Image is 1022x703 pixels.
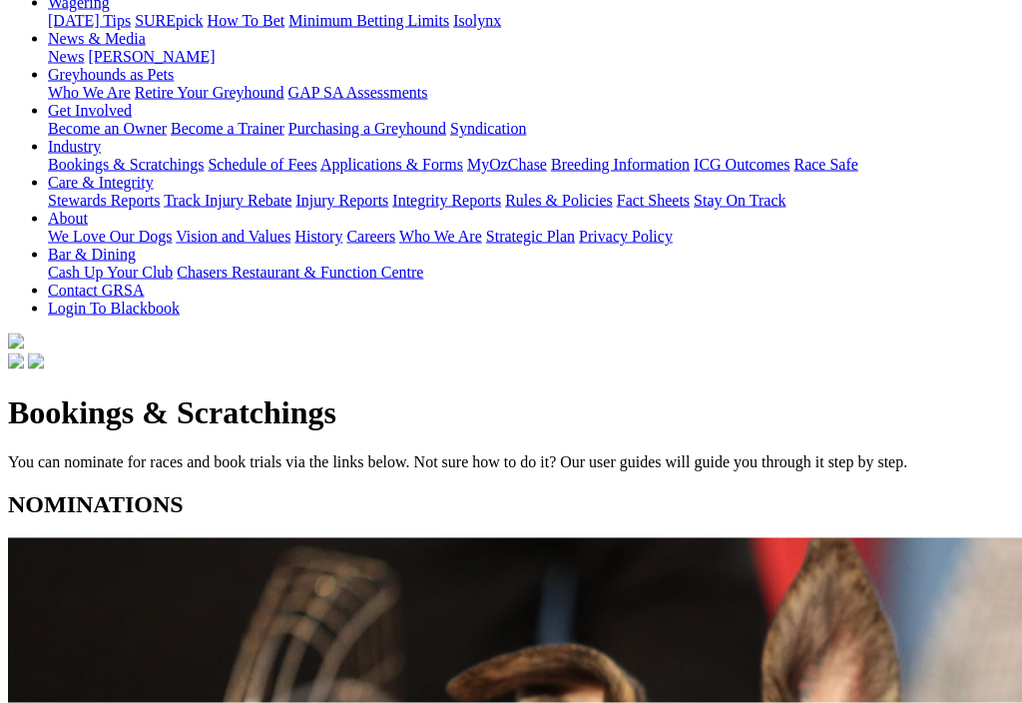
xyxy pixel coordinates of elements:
a: Stay On Track [694,192,785,209]
a: Industry [48,138,101,155]
a: Breeding Information [551,156,690,173]
h1: Bookings & Scratchings [8,394,1014,431]
h2: NOMINATIONS [8,491,1014,518]
div: Bar & Dining [48,264,1014,282]
div: About [48,228,1014,246]
a: Login To Blackbook [48,300,180,317]
a: Become an Owner [48,120,167,137]
a: Schedule of Fees [208,156,316,173]
a: Careers [346,228,395,245]
a: Retire Your Greyhound [135,84,284,101]
p: You can nominate for races and book trials via the links below. Not sure how to do it? Our user g... [8,453,1014,471]
a: Track Injury Rebate [164,192,291,209]
a: Become a Trainer [171,120,284,137]
a: Minimum Betting Limits [288,12,449,29]
a: Bookings & Scratchings [48,156,204,173]
a: SUREpick [135,12,203,29]
a: [DATE] Tips [48,12,131,29]
a: Who We Are [399,228,482,245]
a: MyOzChase [467,156,547,173]
a: Get Involved [48,102,132,119]
a: ICG Outcomes [694,156,789,173]
a: How To Bet [208,12,285,29]
div: News & Media [48,48,1014,66]
a: Fact Sheets [617,192,690,209]
a: Chasers Restaurant & Function Centre [177,264,423,281]
img: twitter.svg [28,353,44,369]
a: Applications & Forms [320,156,463,173]
a: We Love Our Dogs [48,228,172,245]
a: Care & Integrity [48,174,154,191]
a: Integrity Reports [392,192,501,209]
div: Care & Integrity [48,192,1014,210]
a: Privacy Policy [579,228,673,245]
a: Greyhounds as Pets [48,66,174,83]
a: Strategic Plan [486,228,575,245]
a: News & Media [48,30,146,47]
a: Who We Are [48,84,131,101]
div: Industry [48,156,1014,174]
a: Syndication [450,120,526,137]
a: Contact GRSA [48,282,144,299]
a: History [294,228,342,245]
a: Rules & Policies [505,192,613,209]
div: Get Involved [48,120,1014,138]
img: logo-grsa-white.png [8,334,24,350]
div: Wagering [48,12,1014,30]
a: Stewards Reports [48,192,160,209]
a: Isolynx [453,12,501,29]
a: GAP SA Assessments [288,84,428,101]
a: Cash Up Your Club [48,264,173,281]
a: Bar & Dining [48,246,136,263]
a: About [48,210,88,227]
img: facebook.svg [8,353,24,369]
a: News [48,48,84,65]
a: Vision and Values [176,228,290,245]
a: Race Safe [793,156,857,173]
a: [PERSON_NAME] [88,48,215,65]
div: Greyhounds as Pets [48,84,1014,102]
a: Purchasing a Greyhound [288,120,446,137]
a: Injury Reports [295,192,388,209]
